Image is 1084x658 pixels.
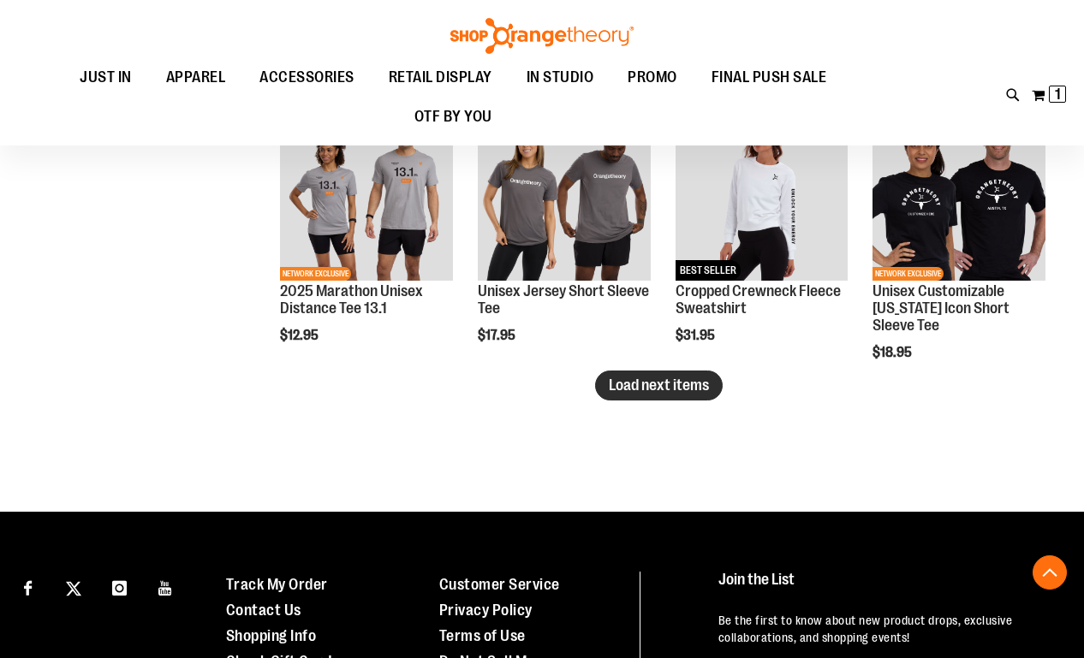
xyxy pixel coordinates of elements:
[609,376,709,394] span: Load next items
[478,109,651,284] a: Unisex Jersey Short Sleeve TeeNEW
[13,572,43,602] a: Visit our Facebook page
[166,58,226,97] span: APPAREL
[242,58,372,98] a: ACCESSORIES
[271,100,462,387] div: product
[478,328,518,343] span: $17.95
[149,58,243,98] a: APPAREL
[151,572,181,602] a: Visit our Youtube page
[226,602,301,619] a: Contact Us
[280,267,351,281] span: NETWORK EXCLUSIVE
[718,572,1054,603] h4: Join the List
[372,58,509,98] a: RETAIL DISPLAY
[509,58,611,98] a: IN STUDIO
[1055,86,1061,103] span: 1
[280,328,321,343] span: $12.95
[66,581,81,596] img: Twitter
[104,572,134,602] a: Visit our Instagram page
[226,627,317,644] a: Shopping Info
[280,282,423,317] a: 2025 Marathon Unisex Distance Tee 13.1
[676,328,718,343] span: $31.95
[676,109,849,282] img: Cropped Crewneck Fleece Sweatshirt
[80,58,132,97] span: JUST IN
[676,260,741,281] span: BEST SELLER
[676,109,849,284] a: Cropped Crewneck Fleece SweatshirtNEWBEST SELLER
[873,282,1010,334] a: Unisex Customizable [US_STATE] Icon Short Sleeve Tee
[280,109,453,282] img: 2025 Marathon Unisex Distance Tee 13.1
[469,100,659,387] div: product
[873,345,914,360] span: $18.95
[389,58,492,97] span: RETAIL DISPLAY
[527,58,594,97] span: IN STUDIO
[718,612,1054,646] p: Be the first to know about new product drops, exclusive collaborations, and shopping events!
[628,58,677,97] span: PROMO
[873,109,1045,282] img: OTF City Unisex Texas Icon SS Tee Black
[439,627,526,644] a: Terms of Use
[259,58,354,97] span: ACCESSORIES
[397,98,509,137] a: OTF BY YOU
[712,58,827,97] span: FINAL PUSH SALE
[694,58,844,98] a: FINAL PUSH SALE
[478,109,651,282] img: Unisex Jersey Short Sleeve Tee
[448,18,636,54] img: Shop Orangetheory
[1033,555,1067,590] button: Back To Top
[610,58,694,98] a: PROMO
[667,100,857,387] div: product
[226,576,328,593] a: Track My Order
[478,282,649,317] a: Unisex Jersey Short Sleeve Tee
[873,267,944,281] span: NETWORK EXCLUSIVE
[595,370,723,400] button: Load next items
[439,602,533,619] a: Privacy Policy
[439,576,560,593] a: Customer Service
[864,100,1054,404] div: product
[873,109,1045,284] a: OTF City Unisex Texas Icon SS Tee BlackNEWNETWORK EXCLUSIVE
[414,98,492,136] span: OTF BY YOU
[59,572,89,602] a: Visit our X page
[63,58,149,97] a: JUST IN
[676,282,841,317] a: Cropped Crewneck Fleece Sweatshirt
[280,109,453,284] a: 2025 Marathon Unisex Distance Tee 13.1NEWNETWORK EXCLUSIVE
